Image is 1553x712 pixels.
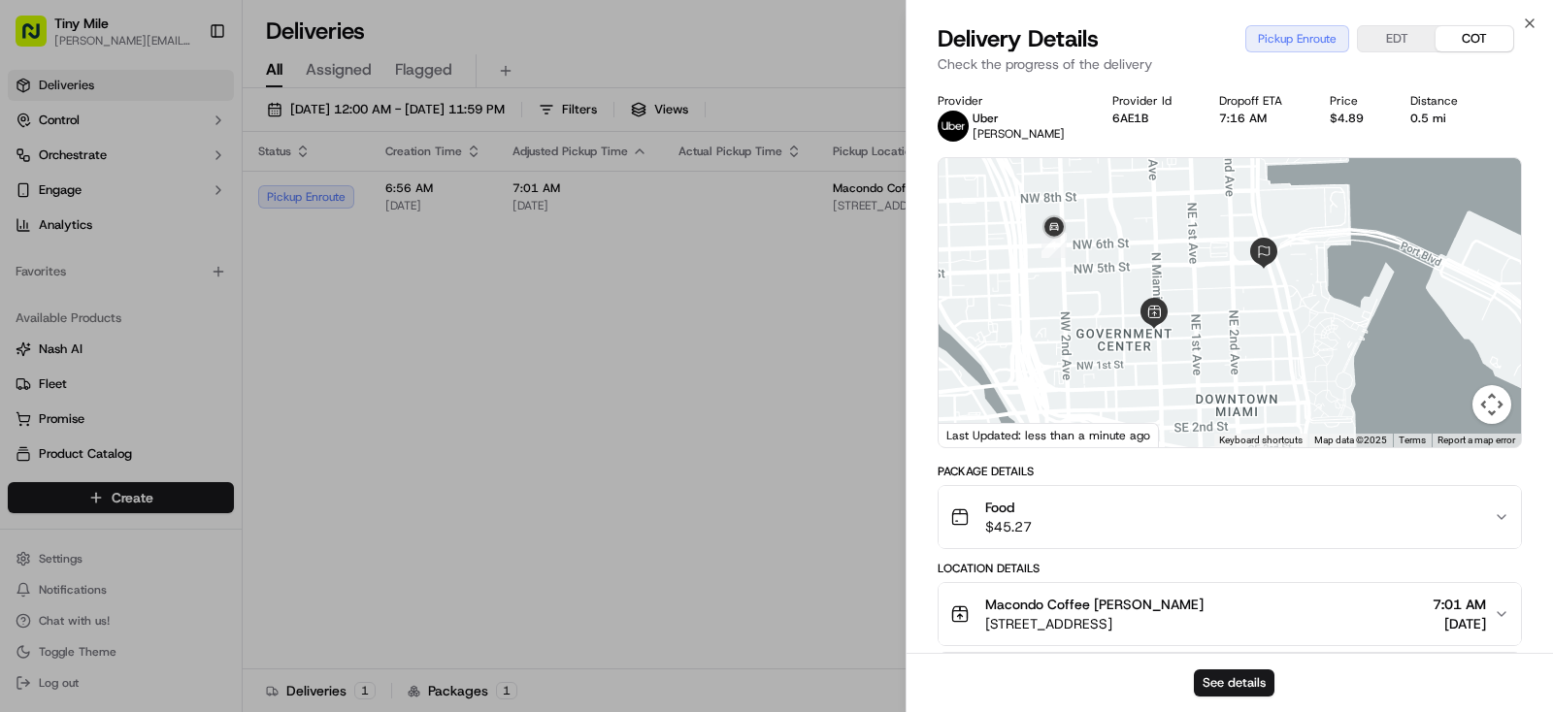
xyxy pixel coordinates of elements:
div: Distance [1410,93,1474,109]
div: 0.5 mi [1410,111,1474,126]
a: Report a map error [1437,435,1515,445]
img: Google [943,422,1008,447]
p: Check the progress of the delivery [938,54,1522,74]
a: 📗Knowledge Base [12,274,156,308]
span: [PERSON_NAME] [973,126,1065,142]
span: Macondo Coffee [PERSON_NAME] [985,595,1204,614]
div: Start new chat [66,185,318,205]
div: $4.89 [1330,111,1380,126]
button: Start new chat [330,191,353,214]
p: Uber [973,111,1065,126]
div: Last Updated: less than a minute ago [939,423,1159,447]
button: EDT [1358,26,1436,51]
span: Knowledge Base [39,281,149,301]
span: [STREET_ADDRESS] [985,614,1204,633]
span: Map data ©2025 [1314,435,1387,445]
span: 7:01 AM [1433,595,1486,614]
p: Welcome 👋 [19,78,353,109]
div: We're available if you need us! [66,205,246,220]
span: Food [985,498,1032,517]
div: Price [1330,93,1380,109]
a: Open this area in Google Maps (opens a new window) [943,422,1008,447]
div: Dropoff ETA [1219,93,1299,109]
span: Pylon [193,329,235,343]
span: Delivery Details [938,23,1099,54]
a: Terms (opens in new tab) [1399,435,1426,445]
button: COT [1436,26,1513,51]
div: Provider Id [1112,93,1188,109]
div: Package Details [938,464,1522,479]
span: $45.27 [985,517,1032,536]
img: 1736555255976-a54dd68f-1ca7-489b-9aae-adbdc363a1c4 [19,185,54,220]
button: Keyboard shortcuts [1219,434,1303,447]
img: uber-new-logo.jpeg [938,111,969,142]
span: API Documentation [183,281,312,301]
input: Got a question? Start typing here... [50,125,349,146]
div: 💻 [164,283,180,299]
div: 7:16 AM [1219,111,1299,126]
div: Provider [938,93,1081,109]
div: Location Details [938,561,1522,576]
a: 💻API Documentation [156,274,319,308]
button: Food$45.27 [939,486,1521,548]
span: [DATE] [1433,614,1486,633]
img: Nash [19,19,58,58]
button: See details [1194,669,1274,696]
button: Macondo Coffee [PERSON_NAME][STREET_ADDRESS]7:01 AM[DATE] [939,583,1521,645]
a: Powered byPylon [137,328,235,343]
button: Map camera controls [1472,385,1511,424]
div: 📗 [19,283,35,299]
button: 6AE1B [1112,111,1148,126]
div: 1 [1041,233,1067,258]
